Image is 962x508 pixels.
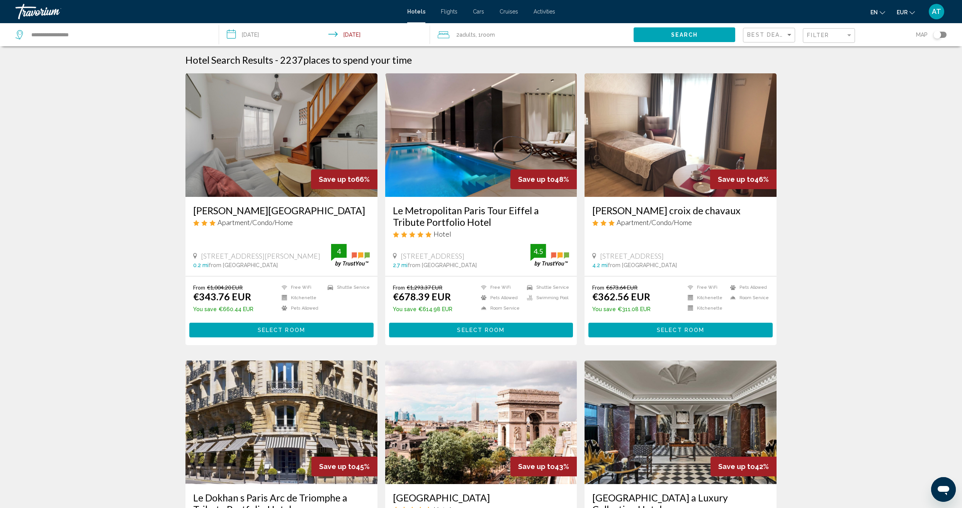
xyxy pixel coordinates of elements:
[684,284,726,291] li: Free WiFi
[331,244,370,267] img: trustyou-badge.svg
[258,327,305,334] span: Select Room
[592,218,769,227] div: 3 star Apartment
[407,284,442,291] del: €1,293.37 EUR
[393,492,569,503] a: [GEOGRAPHIC_DATA]
[393,205,569,228] a: Le Metropolitan Paris Tour Eiffel a Tribute Portfolio Hotel
[617,218,692,227] span: Apartment/Condo/Home
[523,295,569,301] li: Swimming Pool
[926,3,947,20] button: User Menu
[803,28,855,44] button: Filter
[393,306,416,312] span: You save
[219,23,430,46] button: Check-in date: Nov 28, 2025 Check-out date: Dec 1, 2025
[393,262,408,268] span: 2.7 mi
[928,31,947,38] button: Toggle map
[592,262,608,268] span: 4.2 mi
[185,54,273,66] h1: Hotel Search Results
[510,457,577,476] div: 43%
[718,462,755,471] span: Save up to
[430,23,634,46] button: Travelers: 2 adults, 0 children
[278,305,324,312] li: Pets Allowed
[592,306,616,312] span: You save
[303,54,412,66] span: places to spend your time
[684,295,726,301] li: Kitchenette
[441,8,457,15] span: Flights
[275,54,278,66] span: -
[530,247,546,256] div: 4.5
[585,361,777,484] a: Hotel image
[209,262,278,268] span: from [GEOGRAPHIC_DATA]
[518,462,555,471] span: Save up to
[393,284,405,291] span: From
[807,32,829,38] span: Filter
[870,7,885,18] button: Change language
[592,306,651,312] p: €311.08 EUR
[931,477,956,502] iframe: Schaltfläche zum Öffnen des Messaging-Fensters
[473,8,484,15] span: Cars
[193,284,205,291] span: From
[477,305,523,312] li: Room Service
[385,361,577,484] img: Hotel image
[523,284,569,291] li: Shuttle Service
[393,291,451,302] ins: €678.39 EUR
[592,205,769,216] h3: [PERSON_NAME] croix de chavaux
[588,323,773,337] button: Select Room
[459,32,476,38] span: Adults
[280,54,412,66] h2: 2237
[747,32,793,39] mat-select: Sort by
[401,252,464,260] span: [STREET_ADDRESS]
[457,327,505,334] span: Select Room
[530,244,569,267] img: trustyou-badge.svg
[324,284,370,291] li: Shuttle Service
[534,8,555,15] a: Activities
[319,462,356,471] span: Save up to
[477,284,523,291] li: Free WiFi
[585,73,777,197] img: Hotel image
[718,175,755,183] span: Save up to
[671,32,698,38] span: Search
[407,8,425,15] a: Hotels
[606,284,637,291] del: €673.64 EUR
[193,306,217,312] span: You save
[657,327,704,334] span: Select Room
[592,291,650,302] ins: €362.56 EUR
[278,295,324,301] li: Kitchenette
[311,457,377,476] div: 45%
[185,361,377,484] img: Hotel image
[897,9,908,15] span: EUR
[393,306,452,312] p: €614.98 EUR
[870,9,878,15] span: en
[588,325,773,333] a: Select Room
[201,252,320,260] span: [STREET_ADDRESS][PERSON_NAME]
[476,29,495,40] span: , 1
[500,8,518,15] a: Cruises
[932,8,941,15] span: AT
[684,305,726,312] li: Kitchenette
[278,284,324,291] li: Free WiFi
[389,325,573,333] a: Select Room
[15,4,399,19] a: Travorium
[185,73,377,197] img: Hotel image
[481,32,495,38] span: Room
[189,325,374,333] a: Select Room
[600,252,664,260] span: [STREET_ADDRESS]
[916,29,928,40] span: Map
[311,169,377,189] div: 66%
[193,205,370,216] a: [PERSON_NAME][GEOGRAPHIC_DATA]
[608,262,677,268] span: from [GEOGRAPHIC_DATA]
[207,284,243,291] del: €1,004.20 EUR
[193,306,253,312] p: €660.44 EUR
[710,457,777,476] div: 42%
[218,218,293,227] span: Apartment/Condo/Home
[189,323,374,337] button: Select Room
[319,175,355,183] span: Save up to
[477,295,523,301] li: Pets Allowed
[393,230,569,238] div: 5 star Hotel
[408,262,477,268] span: from [GEOGRAPHIC_DATA]
[193,218,370,227] div: 3 star Apartment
